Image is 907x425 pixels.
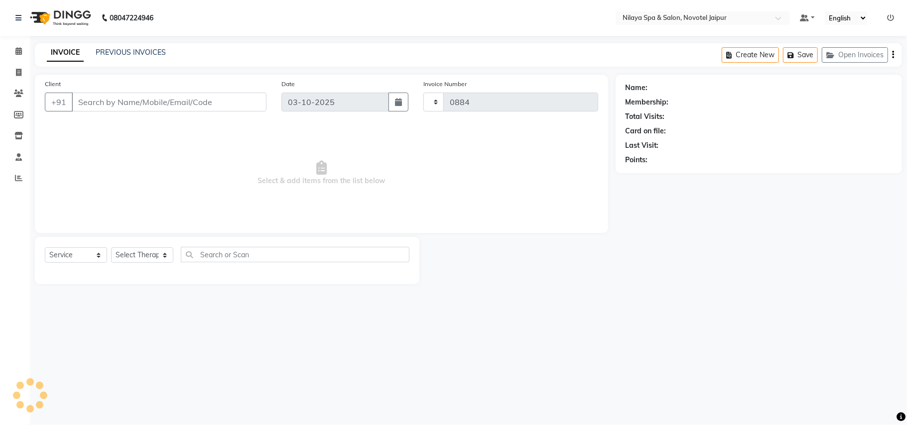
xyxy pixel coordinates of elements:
div: Last Visit: [626,140,659,151]
input: Search by Name/Mobile/Email/Code [72,93,266,111]
button: +91 [45,93,73,111]
span: Select & add items from the list below [45,123,598,223]
div: Total Visits: [626,111,665,122]
button: Save [783,47,818,63]
button: Create New [722,47,779,63]
button: Open Invoices [822,47,888,63]
label: Date [281,80,295,89]
label: Client [45,80,61,89]
div: Name: [626,83,648,93]
div: Membership: [626,97,669,107]
label: Invoice Number [423,80,467,89]
a: INVOICE [47,44,84,62]
a: PREVIOUS INVOICES [96,48,166,57]
div: Points: [626,155,648,165]
div: Card on file: [626,126,666,136]
b: 08047224946 [110,4,153,32]
input: Search or Scan [181,247,409,262]
img: logo [25,4,94,32]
